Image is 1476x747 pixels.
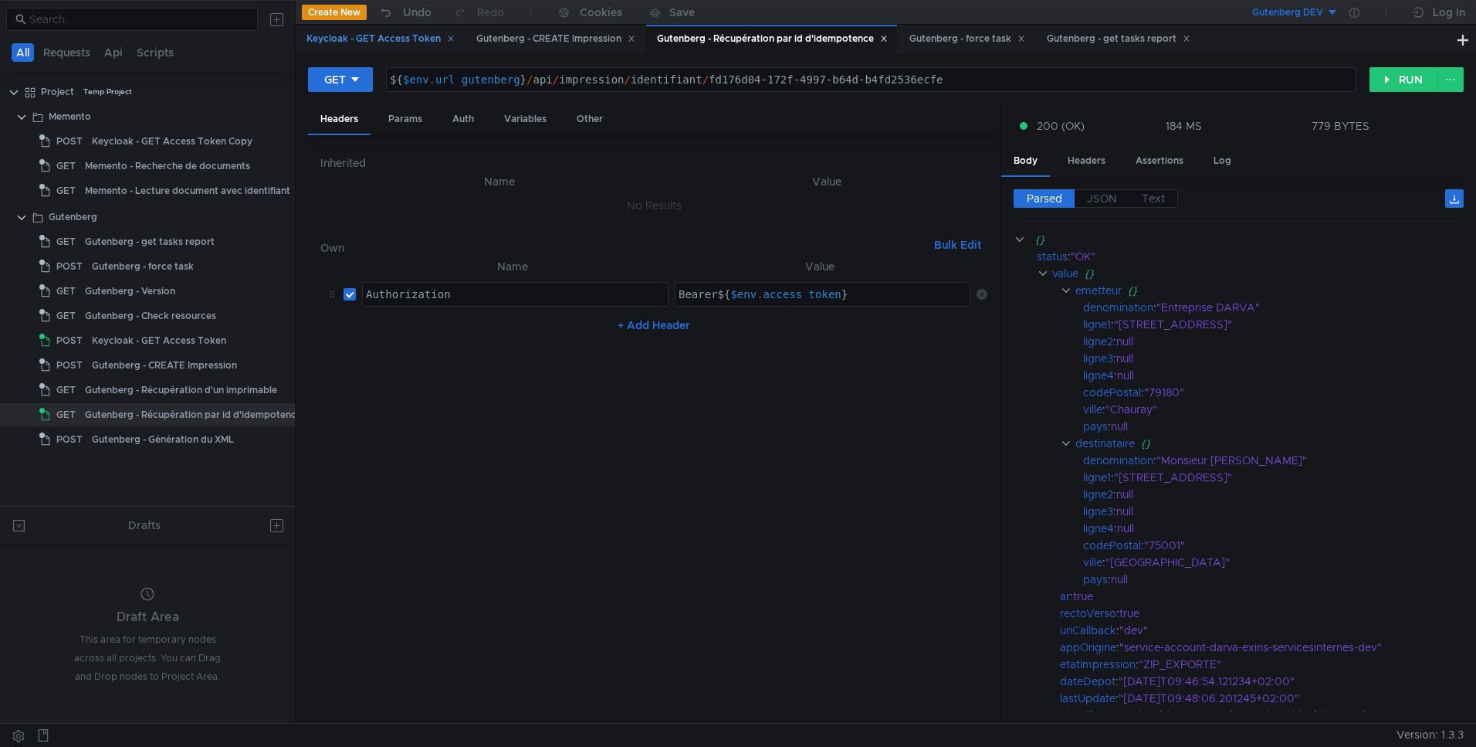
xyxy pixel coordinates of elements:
[1129,282,1445,299] div: {}
[1105,554,1443,571] div: "[GEOGRAPHIC_DATA]"
[92,130,252,153] div: Keycloak - GET Access Token Copy
[1060,707,1151,724] div: identifiantCourrier
[324,71,346,88] div: GET
[1055,147,1118,175] div: Headers
[1119,690,1445,707] div: "[DATE]T09:48:06.201245+02:00"
[49,205,97,229] div: Gutenberg
[442,1,515,24] button: Redo
[1083,537,1141,554] div: codePostal
[41,80,74,104] div: Project
[1433,3,1465,22] div: Log In
[56,379,76,402] span: GET
[1036,231,1442,248] div: {}
[308,105,371,135] div: Headers
[1060,639,1116,656] div: appOrigine
[1166,119,1202,133] div: 184 MS
[1060,588,1464,605] div: :
[1001,147,1050,177] div: Body
[1060,622,1116,639] div: uriCallback
[1060,639,1464,656] div: :
[1060,707,1464,724] div: :
[92,329,226,352] div: Keycloak - GET Access Token
[1083,571,1108,588] div: pays
[56,280,76,303] span: GET
[477,3,504,22] div: Redo
[1083,418,1108,435] div: pays
[1073,588,1442,605] div: true
[1117,367,1444,384] div: null
[1083,367,1114,384] div: ligne4
[1083,486,1113,503] div: ligne2
[1083,469,1464,486] div: :
[1114,469,1444,486] div: "[STREET_ADDRESS]"
[1119,673,1445,690] div: "[DATE]T09:46:54.121234+02:00"
[1144,384,1445,401] div: "79180"
[92,428,234,451] div: Gutenberg - Génération du XML
[1116,333,1444,350] div: null
[1142,435,1446,452] div: {}
[367,1,442,24] button: Undo
[1083,503,1464,520] div: :
[1071,248,1444,265] div: "OK"
[1083,316,1111,333] div: ligne1
[85,179,290,202] div: Memento - Lecture document avec identifiant
[1083,333,1113,350] div: ligne2
[85,379,277,402] div: Gutenberg - Récupération d'un imprimable
[1119,639,1445,656] div: "service-account-darva-exiris-servicesinternes-dev"
[1369,67,1438,92] button: RUN
[39,43,95,62] button: Requests
[56,354,83,377] span: POST
[1060,605,1464,622] div: :
[1201,147,1244,175] div: Log
[1083,520,1464,537] div: :
[1144,537,1445,554] div: "75001"
[1037,248,1068,265] div: status
[1111,571,1444,588] div: null
[1083,401,1102,418] div: ville
[49,105,91,128] div: Memento
[1083,367,1464,384] div: :
[1252,5,1323,20] div: Gutenberg DEV
[580,3,622,22] div: Cookies
[56,130,83,153] span: POST
[611,316,696,334] button: + Add Header
[1083,316,1464,333] div: :
[1060,656,1464,673] div: :
[1083,299,1464,316] div: :
[1116,350,1444,367] div: null
[909,31,1025,47] div: Gutenberg - force task
[333,172,666,191] th: Name
[85,304,216,328] div: Gutenberg - Check resources
[1060,673,1464,690] div: :
[564,105,615,134] div: Other
[1083,350,1113,367] div: ligne3
[85,154,250,178] div: Memento - Recherche de documents
[128,516,161,535] div: Drafts
[1060,656,1136,673] div: etatImpression
[56,329,83,352] span: POST
[56,428,83,451] span: POST
[85,230,215,253] div: Gutenberg - get tasks report
[627,199,682,212] nz-embed-empty: No Results
[1116,503,1444,520] div: null
[1083,401,1464,418] div: :
[1060,605,1116,622] div: rectoVerso
[1083,384,1141,401] div: codePostal
[1312,119,1369,133] div: 779 BYTES
[1060,588,1070,605] div: ar
[1156,452,1446,469] div: "Monsieur [PERSON_NAME]"
[29,11,249,28] input: Search...
[1083,520,1114,537] div: ligne4
[476,31,635,47] div: Gutenberg - CREATE Impression
[1117,520,1444,537] div: null
[1083,350,1464,367] div: :
[1083,469,1111,486] div: ligne1
[132,43,178,62] button: Scripts
[1083,384,1464,401] div: :
[356,257,669,276] th: Name
[56,403,76,426] span: GET
[1053,265,1079,282] div: value
[657,31,888,47] div: Gutenberg - Récupération par id d'idempotence
[1087,192,1117,205] span: JSON
[56,179,76,202] span: GET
